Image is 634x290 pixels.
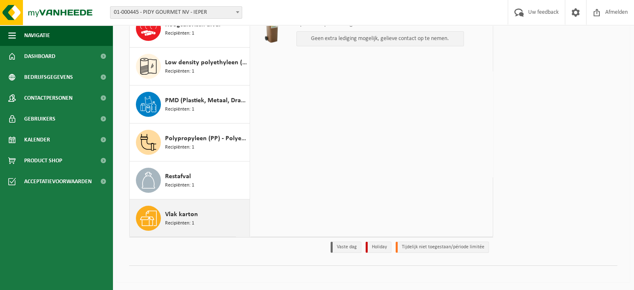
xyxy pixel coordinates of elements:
[165,134,248,144] span: Polypropyleen (PP) - Polyethyleen (PE) gemengd, hard, gekleurd
[366,242,391,253] li: Holiday
[24,25,50,46] span: Navigatie
[130,86,250,124] button: PMD (Plastiek, Metaal, Drankkartons) (bedrijven) Recipiënten: 1
[396,242,489,253] li: Tijdelijk niet toegestaan/période limitée
[24,108,55,129] span: Gebruikers
[165,58,248,68] span: Low density polyethyleen (LDPE) folie, los, naturel
[24,150,62,171] span: Product Shop
[165,106,194,113] span: Recipiënten: 1
[130,199,250,237] button: Vlak karton Recipiënten: 1
[24,46,55,67] span: Dashboard
[24,88,73,108] span: Contactpersonen
[165,30,194,38] span: Recipiënten: 1
[165,209,198,219] span: Vlak karton
[130,161,250,199] button: Restafval Recipiënten: 1
[110,6,242,19] span: 01-000445 - PIDY GOURMET NV - IEPER
[130,48,250,86] button: Low density polyethyleen (LDPE) folie, los, naturel Recipiënten: 1
[165,182,194,189] span: Recipiënten: 1
[24,129,50,150] span: Kalender
[130,124,250,161] button: Polypropyleen (PP) - Polyethyleen (PE) gemengd, hard, gekleurd Recipiënten: 1
[165,171,191,182] span: Restafval
[110,7,242,18] span: 01-000445 - PIDY GOURMET NV - IEPER
[301,36,459,42] p: Geen extra lediging mogelijk, gelieve contact op te nemen.
[24,67,73,88] span: Bedrijfsgegevens
[165,144,194,151] span: Recipiënten: 1
[165,96,248,106] span: PMD (Plastiek, Metaal, Drankkartons) (bedrijven)
[24,171,92,192] span: Acceptatievoorwaarden
[130,10,250,48] button: Hoogcalorisch afval Recipiënten: 1
[331,242,361,253] li: Vaste dag
[165,219,194,227] span: Recipiënten: 1
[165,68,194,76] span: Recipiënten: 1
